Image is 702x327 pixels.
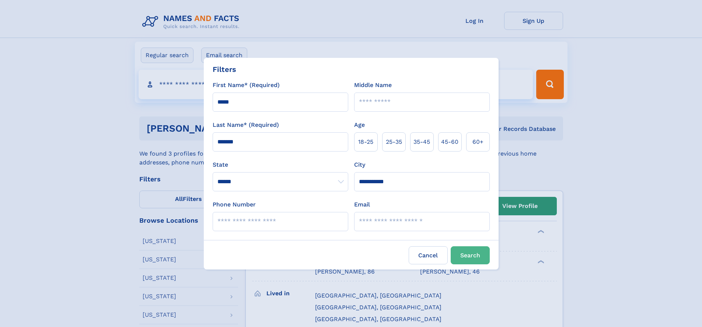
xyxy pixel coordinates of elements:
[213,121,279,129] label: Last Name* (Required)
[354,81,392,90] label: Middle Name
[441,138,458,146] span: 45‑60
[413,138,430,146] span: 35‑45
[354,160,365,169] label: City
[358,138,373,146] span: 18‑25
[354,200,370,209] label: Email
[472,138,483,146] span: 60+
[213,160,348,169] label: State
[354,121,365,129] label: Age
[213,200,256,209] label: Phone Number
[213,81,280,90] label: First Name* (Required)
[213,64,236,75] div: Filters
[451,246,490,264] button: Search
[409,246,448,264] label: Cancel
[386,138,402,146] span: 25‑35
